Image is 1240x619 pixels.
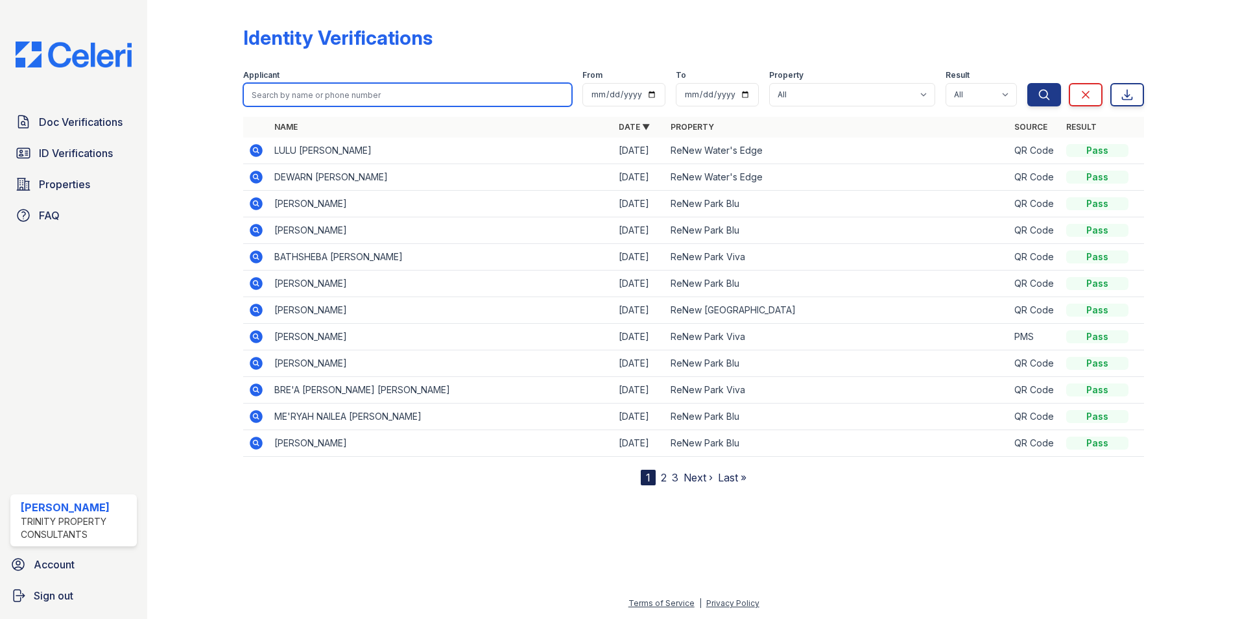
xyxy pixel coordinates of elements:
[269,350,614,377] td: [PERSON_NAME]
[665,430,1010,457] td: ReNew Park Blu
[1066,330,1128,343] div: Pass
[614,377,665,404] td: [DATE]
[39,114,123,130] span: Doc Verifications
[614,217,665,244] td: [DATE]
[269,191,614,217] td: [PERSON_NAME]
[614,297,665,324] td: [DATE]
[641,470,656,485] div: 1
[1009,377,1061,404] td: QR Code
[699,598,702,608] div: |
[10,140,137,166] a: ID Verifications
[1066,357,1128,370] div: Pass
[706,598,759,608] a: Privacy Policy
[665,297,1010,324] td: ReNew [GEOGRAPHIC_DATA]
[269,138,614,164] td: LULU [PERSON_NAME]
[1014,122,1047,132] a: Source
[614,138,665,164] td: [DATE]
[614,244,665,271] td: [DATE]
[1009,217,1061,244] td: QR Code
[614,191,665,217] td: [DATE]
[21,500,132,515] div: [PERSON_NAME]
[1009,350,1061,377] td: QR Code
[5,42,142,67] img: CE_Logo_Blue-a8612792a0a2168367f1c8372b55b34899dd931a85d93a1a3d3e32e68fde9ad4.png
[946,70,970,80] label: Result
[1009,404,1061,430] td: QR Code
[39,145,113,161] span: ID Verifications
[665,324,1010,350] td: ReNew Park Viva
[665,350,1010,377] td: ReNew Park Blu
[21,515,132,541] div: Trinity Property Consultants
[1009,271,1061,297] td: QR Code
[619,122,650,132] a: Date ▼
[665,164,1010,191] td: ReNew Water's Edge
[665,138,1010,164] td: ReNew Water's Edge
[614,271,665,297] td: [DATE]
[269,404,614,430] td: ME'RYAH NAILEA [PERSON_NAME]
[665,271,1010,297] td: ReNew Park Blu
[243,83,572,106] input: Search by name or phone number
[1009,138,1061,164] td: QR Code
[1066,383,1128,396] div: Pass
[1066,224,1128,237] div: Pass
[1066,171,1128,184] div: Pass
[614,404,665,430] td: [DATE]
[1066,122,1097,132] a: Result
[10,202,137,228] a: FAQ
[665,244,1010,271] td: ReNew Park Viva
[34,588,73,603] span: Sign out
[582,70,602,80] label: From
[5,552,142,577] a: Account
[1009,191,1061,217] td: QR Code
[665,377,1010,404] td: ReNew Park Viva
[1066,250,1128,263] div: Pass
[269,377,614,404] td: BRE'A [PERSON_NAME] [PERSON_NAME]
[39,208,60,223] span: FAQ
[665,404,1010,430] td: ReNew Park Blu
[1066,304,1128,317] div: Pass
[1009,244,1061,271] td: QR Code
[628,598,695,608] a: Terms of Service
[1009,324,1061,350] td: PMS
[614,430,665,457] td: [DATE]
[269,430,614,457] td: [PERSON_NAME]
[684,471,713,484] a: Next ›
[269,164,614,191] td: DEWARN [PERSON_NAME]
[661,471,667,484] a: 2
[614,350,665,377] td: [DATE]
[274,122,298,132] a: Name
[1066,410,1128,423] div: Pass
[665,191,1010,217] td: ReNew Park Blu
[1066,144,1128,157] div: Pass
[39,176,90,192] span: Properties
[1009,430,1061,457] td: QR Code
[1009,164,1061,191] td: QR Code
[769,70,804,80] label: Property
[671,122,714,132] a: Property
[243,26,433,49] div: Identity Verifications
[269,324,614,350] td: [PERSON_NAME]
[243,70,280,80] label: Applicant
[10,109,137,135] a: Doc Verifications
[269,244,614,271] td: BATHSHEBA [PERSON_NAME]
[614,164,665,191] td: [DATE]
[5,583,142,609] a: Sign out
[1066,437,1128,450] div: Pass
[718,471,746,484] a: Last »
[34,557,75,572] span: Account
[1009,297,1061,324] td: QR Code
[676,70,686,80] label: To
[269,217,614,244] td: [PERSON_NAME]
[269,297,614,324] td: [PERSON_NAME]
[672,471,678,484] a: 3
[1066,277,1128,290] div: Pass
[10,171,137,197] a: Properties
[1066,197,1128,210] div: Pass
[665,217,1010,244] td: ReNew Park Blu
[269,271,614,297] td: [PERSON_NAME]
[614,324,665,350] td: [DATE]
